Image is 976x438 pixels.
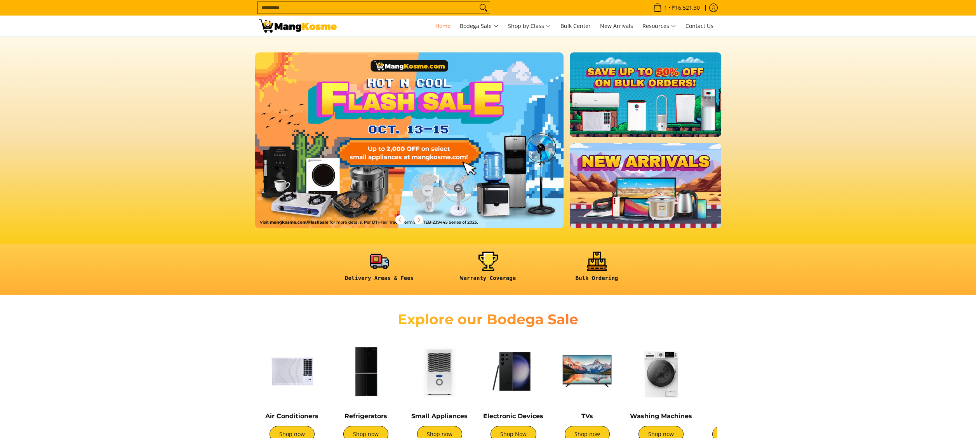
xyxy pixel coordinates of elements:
a: TVs [581,412,593,420]
span: Bulk Center [560,22,591,30]
span: New Arrivals [600,22,633,30]
a: Electronic Devices [483,412,543,420]
a: Resources [638,16,680,36]
a: <h6><strong>Bulk Ordering</strong></h6> [546,252,647,288]
span: 1 [663,5,668,10]
span: Home [435,22,451,30]
a: Contact Us [682,16,717,36]
a: Bodega Sale [456,16,503,36]
img: Electronic Devices [480,338,546,404]
span: Shop by Class [508,21,551,31]
a: Small Appliances [411,412,468,420]
a: Bulk Center [557,16,595,36]
a: Washing Machines [630,412,692,420]
button: Search [477,2,490,14]
img: Air Conditioners [259,338,325,404]
img: Mang Kosme: Your Home Appliances Warehouse Sale Partner! [259,19,337,33]
button: Previous [391,211,409,228]
a: <h6><strong>Delivery Areas & Fees</strong></h6> [329,252,430,288]
span: ₱16,521.30 [670,5,701,10]
a: Shop by Class [504,16,555,36]
button: Next [410,211,427,228]
img: Washing Machines [628,338,694,404]
a: Air Conditioners [265,412,318,420]
span: Bodega Sale [460,21,499,31]
h2: Explore our Bodega Sale [376,311,601,328]
img: TVs [554,338,620,404]
nav: Main Menu [344,16,717,36]
a: More [255,52,589,241]
img: Small Appliances [407,338,473,404]
span: • [651,3,702,12]
img: Refrigerators [333,338,399,404]
a: Refrigerators [344,412,387,420]
span: Resources [642,21,676,31]
a: <h6><strong>Warranty Coverage</strong></h6> [438,252,539,288]
a: Home [431,16,454,36]
span: Contact Us [685,22,713,30]
img: Cookers [702,338,768,404]
a: New Arrivals [596,16,637,36]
